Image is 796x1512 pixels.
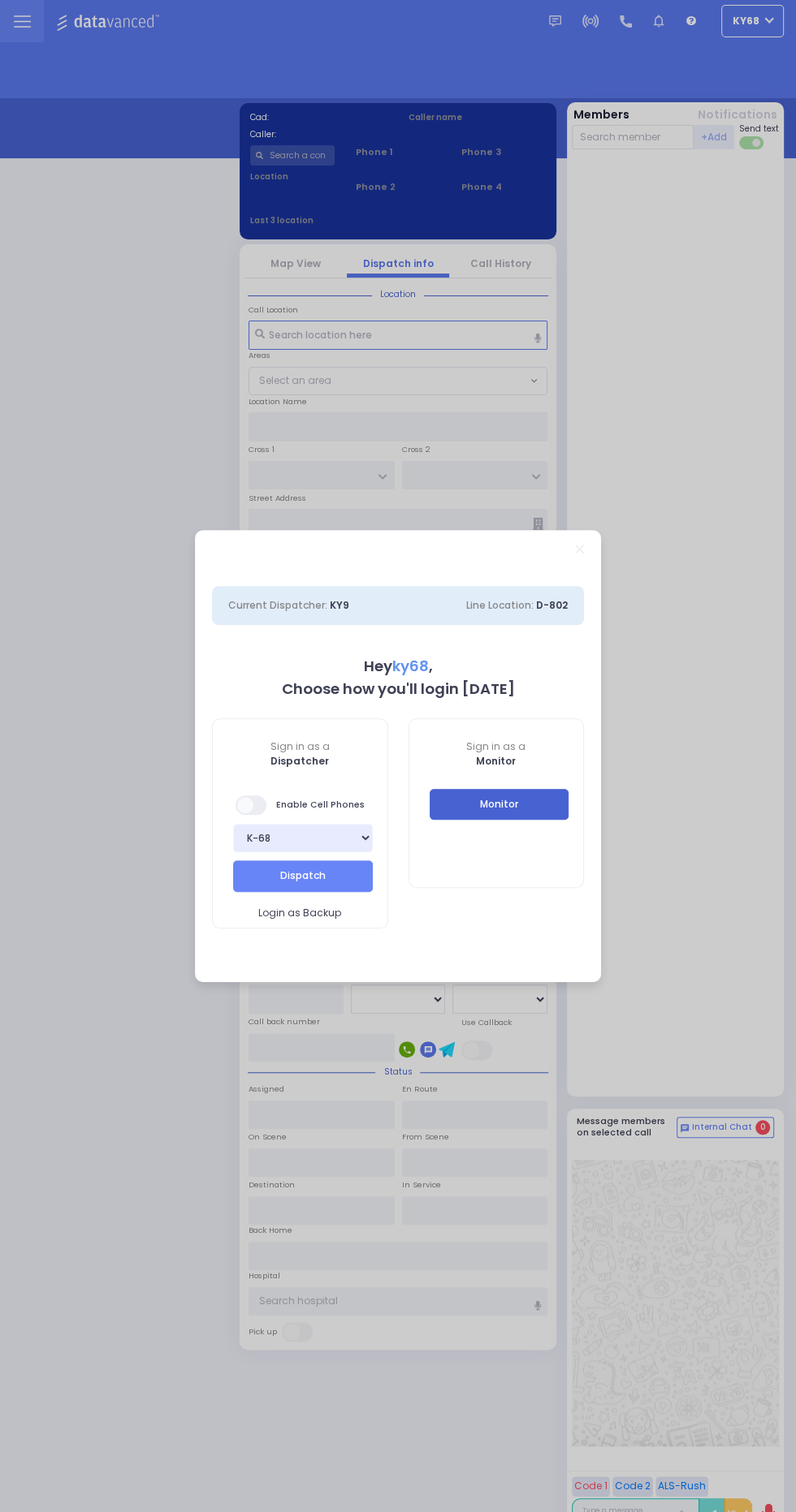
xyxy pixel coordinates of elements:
b: Choose how you'll login [DATE] [282,678,515,699]
b: Dispatcher [270,754,329,768]
span: D-802 [536,598,568,612]
button: Monitor [430,789,569,820]
a: Close [575,545,584,554]
span: Sign in as a [409,739,584,754]
span: ky68 [392,656,429,676]
span: Current Dispatcher: [228,598,327,612]
span: Enable Cell Phones [236,794,365,816]
b: Monitor [476,754,516,768]
span: Line Location: [466,598,534,612]
button: Dispatch [233,860,373,891]
span: Sign in as a [213,739,387,754]
span: KY9 [330,598,349,612]
span: Login as Backup [258,906,341,920]
b: Hey , [364,656,433,676]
